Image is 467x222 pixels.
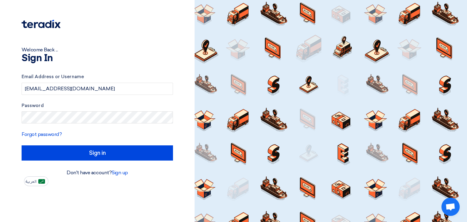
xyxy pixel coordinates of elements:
[24,176,48,186] button: العربية
[22,169,173,176] div: Don't have account?
[22,102,173,109] label: Password
[38,179,45,184] img: ar-AR.png
[26,179,36,184] span: العربية
[22,20,61,28] img: Teradix logo
[22,54,173,63] h1: Sign In
[22,46,173,54] div: Welcome Back ...
[22,83,173,95] input: Enter your business email or username
[22,131,62,137] a: Forgot password?
[22,73,173,80] label: Email Address or Username
[22,145,173,161] input: Sign in
[112,170,128,175] a: Sign up
[441,198,460,216] div: Open chat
